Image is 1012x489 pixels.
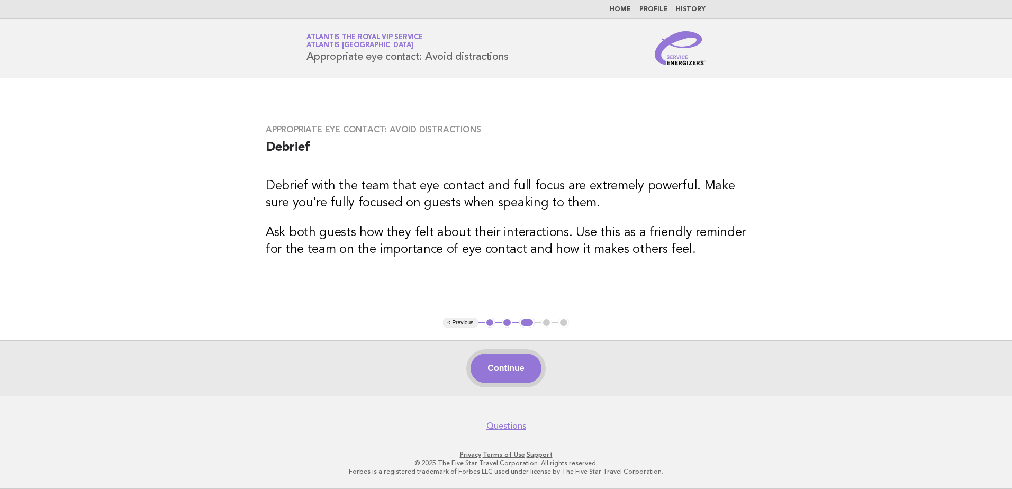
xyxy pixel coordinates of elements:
p: © 2025 The Five Star Travel Corporation. All rights reserved. [182,459,830,467]
a: Profile [639,6,667,13]
h3: Appropriate eye contact: Avoid distractions [266,124,746,135]
a: Questions [486,421,526,431]
h2: Debrief [266,139,746,165]
h1: Appropriate eye contact: Avoid distractions [306,34,508,62]
h3: Debrief with the team that eye contact and full focus are extremely powerful. Make sure you're fu... [266,178,746,212]
a: History [676,6,706,13]
p: Forbes is a registered trademark of Forbes LLC used under license by The Five Star Travel Corpora... [182,467,830,476]
img: Service Energizers [655,31,706,65]
button: 2 [502,318,512,328]
button: 3 [519,318,535,328]
span: Atlantis [GEOGRAPHIC_DATA] [306,42,413,49]
a: Atlantis the Royal VIP ServiceAtlantis [GEOGRAPHIC_DATA] [306,34,423,49]
a: Terms of Use [483,451,525,458]
a: Privacy [460,451,481,458]
h3: Ask both guests how they felt about their interactions. Use this as a friendly reminder for the t... [266,224,746,258]
button: Continue [471,354,541,383]
a: Home [610,6,631,13]
button: 1 [485,318,495,328]
a: Support [527,451,553,458]
p: · · [182,450,830,459]
button: < Previous [443,318,477,328]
